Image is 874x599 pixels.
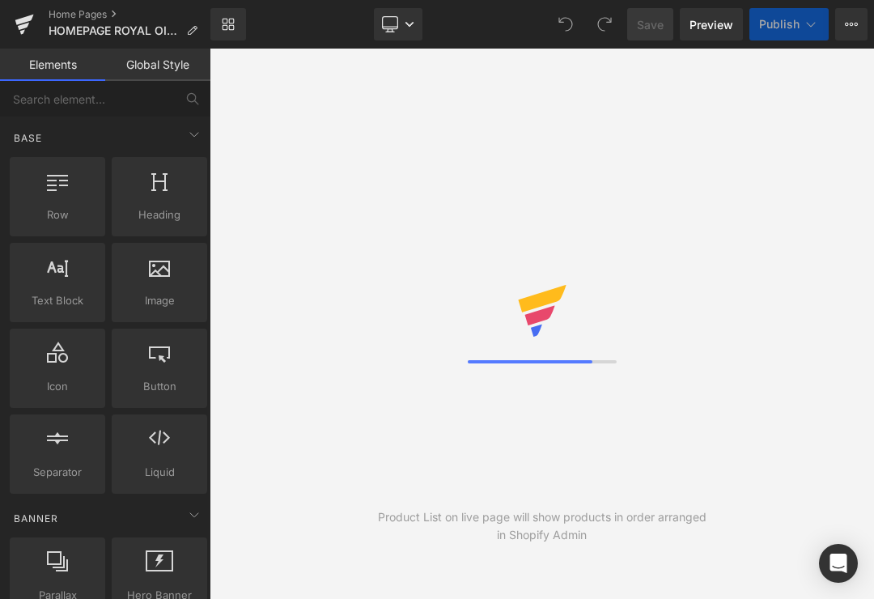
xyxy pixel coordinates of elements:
a: Global Style [105,49,210,81]
span: Base [12,130,44,146]
a: Preview [680,8,743,40]
a: Home Pages [49,8,210,21]
span: Text Block [15,292,100,309]
button: Undo [549,8,582,40]
span: Save [637,16,664,33]
div: Open Intercom Messenger [819,544,858,583]
div: Product List on live page will show products in order arranged in Shopify Admin [375,508,708,544]
span: Banner [12,511,60,526]
span: Separator [15,464,100,481]
span: Preview [689,16,733,33]
span: HOMEPAGE ROYAL OIL 2025 [49,24,180,37]
span: Button [117,378,202,395]
span: Row [15,206,100,223]
button: Redo [588,8,621,40]
span: Heading [117,206,202,223]
span: Image [117,292,202,309]
button: Publish [749,8,829,40]
span: Icon [15,378,100,395]
button: More [835,8,868,40]
span: Liquid [117,464,202,481]
a: New Library [210,8,246,40]
span: Publish [759,18,800,31]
